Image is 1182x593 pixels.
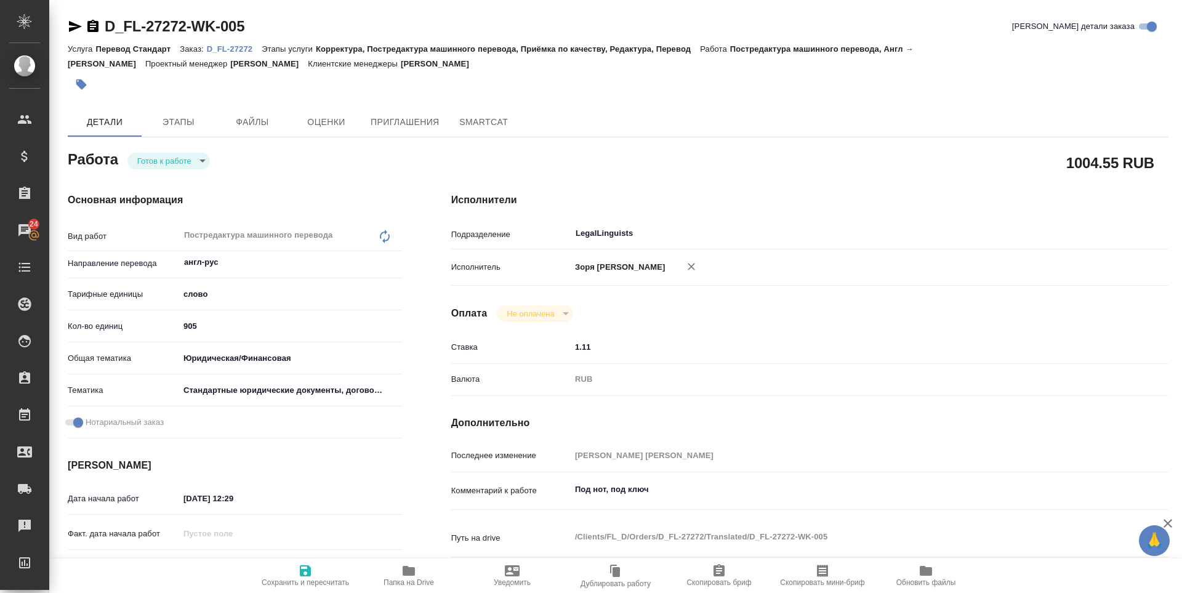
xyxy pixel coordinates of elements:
[179,348,402,369] div: Юридическая/Финансовая
[68,458,402,473] h4: [PERSON_NAME]
[700,44,730,54] p: Работа
[1066,152,1154,173] h2: 1004.55 RUB
[503,309,558,319] button: Не оплачена
[86,416,164,429] span: Нотариальный заказ
[207,44,262,54] p: D_FL-27272
[451,532,571,544] p: Путь на drive
[127,153,210,169] div: Готов к работе
[571,479,1109,500] textarea: Под нот, под ключ
[451,261,571,273] p: Исполнитель
[451,193,1168,208] h4: Исполнители
[384,578,434,587] span: Папка на Drive
[1144,528,1165,554] span: 🙏
[179,284,402,305] div: слово
[207,43,262,54] a: D_FL-27272
[68,528,179,540] p: Факт. дата начала работ
[254,559,357,593] button: Сохранить и пересчитать
[75,115,134,130] span: Детали
[149,115,208,130] span: Этапы
[497,305,573,322] div: Готов к работе
[678,253,705,280] button: Удалить исполнителя
[460,559,564,593] button: Уведомить
[1102,232,1104,235] button: Open
[22,218,46,230] span: 24
[571,526,1109,547] textarea: /Clients/FL_D/Orders/D_FL-27272/Translated/D_FL-27272-WK-005
[780,578,864,587] span: Скопировать мини-бриф
[451,485,571,497] p: Комментарий к работе
[451,416,1168,430] h4: Дополнительно
[1139,525,1170,556] button: 🙏
[297,115,356,130] span: Оценки
[571,338,1109,356] input: ✎ Введи что-нибудь
[179,525,287,543] input: Пустое поле
[179,490,287,507] input: ✎ Введи что-нибудь
[571,446,1109,464] input: Пустое поле
[1012,20,1135,33] span: [PERSON_NAME] детали заказа
[451,228,571,241] p: Подразделение
[180,44,206,54] p: Заказ:
[105,18,244,34] a: D_FL-27272-WK-005
[68,44,95,54] p: Услуга
[581,579,651,588] span: Дублировать работу
[667,559,771,593] button: Скопировать бриф
[571,369,1109,390] div: RUB
[68,230,179,243] p: Вид работ
[68,193,402,208] h4: Основная информация
[451,341,571,353] p: Ставка
[395,261,398,264] button: Open
[316,44,700,54] p: Корректура, Постредактура машинного перевода, Приёмка по качеству, Редактура, Перевод
[357,559,460,593] button: Папка на Drive
[95,44,180,54] p: Перевод Стандарт
[451,373,571,385] p: Валюта
[68,352,179,365] p: Общая тематика
[451,306,488,321] h4: Оплата
[686,578,751,587] span: Скопировать бриф
[179,380,402,401] div: Стандартные юридические документы, договоры, уставы
[68,493,179,505] p: Дата начала работ
[179,557,287,575] input: ✎ Введи что-нибудь
[308,59,401,68] p: Клиентские менеджеры
[371,115,440,130] span: Приглашения
[68,71,95,98] button: Добавить тэг
[874,559,978,593] button: Обновить файлы
[68,288,179,301] p: Тарифные единицы
[68,147,118,169] h2: Работа
[230,59,308,68] p: [PERSON_NAME]
[179,317,402,335] input: ✎ Введи что-нибудь
[68,384,179,397] p: Тематика
[771,559,874,593] button: Скопировать мини-бриф
[223,115,282,130] span: Файлы
[145,59,230,68] p: Проектный менеджер
[896,578,956,587] span: Обновить файлы
[68,320,179,333] p: Кол-во единиц
[262,44,316,54] p: Этапы услуги
[262,578,349,587] span: Сохранить и пересчитать
[494,578,531,587] span: Уведомить
[3,215,46,246] a: 24
[134,156,195,166] button: Готов к работе
[451,450,571,462] p: Последнее изменение
[564,559,667,593] button: Дублировать работу
[86,19,100,34] button: Скопировать ссылку
[401,59,478,68] p: [PERSON_NAME]
[454,115,513,130] span: SmartCat
[571,261,665,273] p: Зоря [PERSON_NAME]
[68,19,82,34] button: Скопировать ссылку для ЯМессенджера
[68,257,179,270] p: Направление перевода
